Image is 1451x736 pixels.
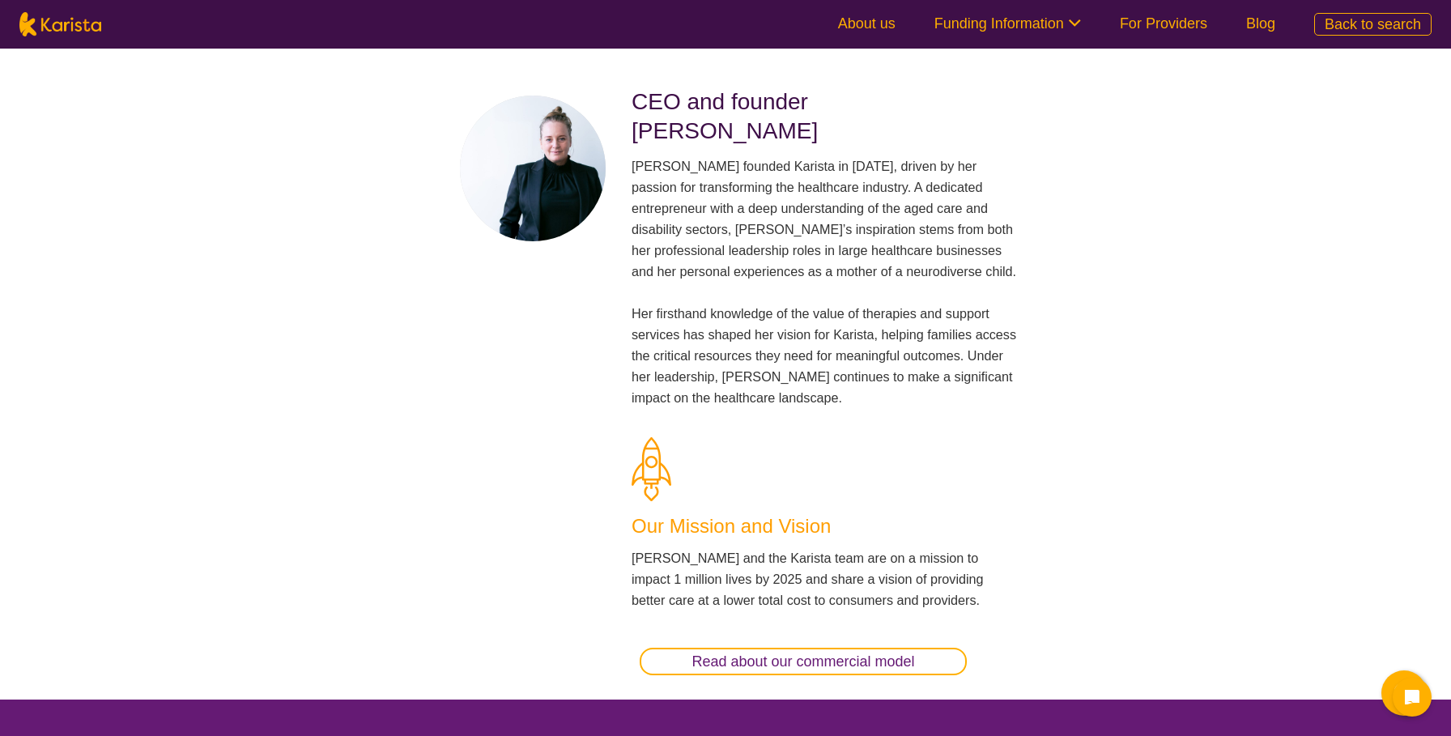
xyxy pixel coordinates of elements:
p: [PERSON_NAME] founded Karista in [DATE], driven by her passion for transforming the healthcare in... [632,155,1017,408]
a: Blog [1246,15,1275,32]
b: Read about our commercial model [691,653,914,670]
a: For Providers [1120,15,1207,32]
img: Our Mission [632,437,671,501]
a: Funding Information [934,15,1081,32]
a: Back to search [1314,13,1432,36]
p: [PERSON_NAME] and the Karista team are on a mission to impact 1 million lives by 2025 and share a... [632,547,1017,610]
h3: Our Mission and Vision [632,512,1017,541]
h2: CEO and founder [PERSON_NAME] [632,87,1017,146]
span: Back to search [1325,16,1421,32]
a: About us [838,15,896,32]
button: Channel Menu [1381,670,1427,716]
img: Karista logo [19,12,101,36]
